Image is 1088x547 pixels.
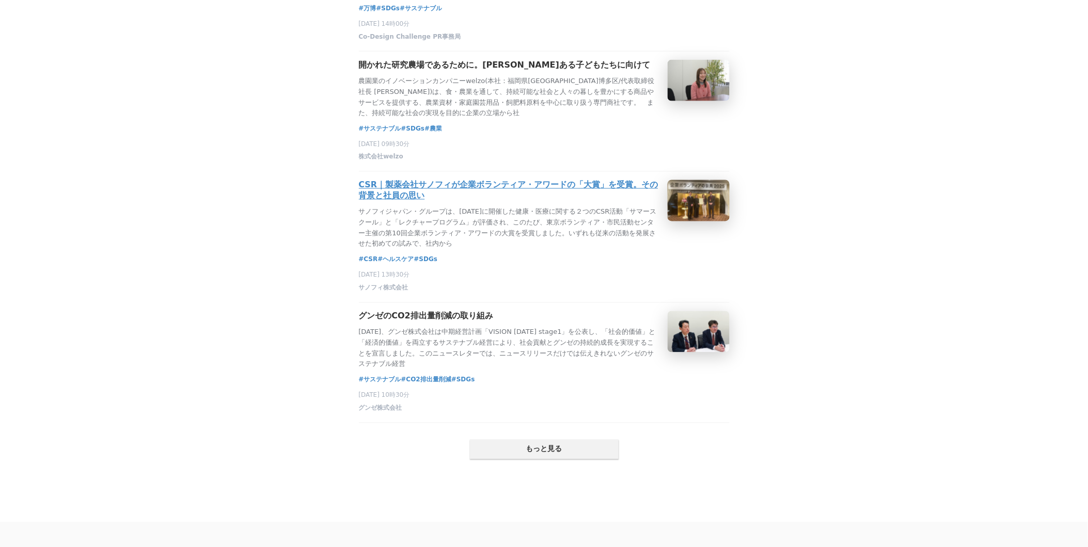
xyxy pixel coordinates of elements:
p: [DATE] 10時30分 [359,391,730,400]
h3: CSR｜製薬会社サノフィが企業ボランティア・アワードの「大賞」を受賞。その背景と社員の思い [359,180,659,202]
a: #サステナブル [400,3,442,13]
span: グンゼ株式会社 [359,404,402,413]
a: CSR｜製薬会社サノフィが企業ボランティア・アワードの「大賞」を受賞。その背景と社員の思いサノフィジャパン・グループは、[DATE]に開催した健康・医療に関する２つのCSR活動「サマースクール」... [359,180,730,250]
span: Co-Design Challenge PR事務局 [359,33,461,41]
a: 開かれた研究農場であるために。[PERSON_NAME]ある子どもたちに向けて農園業のイノベーションカンパニーwelzo(本社：福岡県[GEOGRAPHIC_DATA]博多区/代表取締役社長 [... [359,60,730,119]
a: #サステナブル [359,123,401,134]
p: [DATE] 14時00分 [359,20,730,28]
p: サノフィジャパン・グループは、[DATE]に開催した健康・医療に関する２つのCSR活動「サマースクール」と「レクチャープログラム」が評価され、このたび、東京ボランティア・市民活動センター主催の第... [359,207,659,250]
a: #SDGs [376,3,400,13]
a: #サステナブル [359,375,401,385]
p: [DATE]、グンゼ株式会社は中期経営計画「VISION [DATE] stage1」を公表し、「社会的価値」と「経済的価値」を両立するサステナブル経営により、社会貢献とグンゼの持続的成長を実現... [359,327,659,370]
a: #万博 [359,3,376,13]
a: 株式会社welzo [359,156,404,163]
a: Co-Design Challenge PR事務局 [359,36,461,43]
span: 株式会社welzo [359,153,404,162]
p: 農園業のイノベーションカンパニーwelzo(本社：福岡県[GEOGRAPHIC_DATA]博多区/代表取締役社長 [PERSON_NAME])は、食・農業を通して、持続可能な社会と人々の暮しを豊... [359,76,659,119]
p: [DATE] 09時30分 [359,140,730,149]
h3: 開かれた研究農場であるために。[PERSON_NAME]ある子どもたちに向けて [359,60,651,71]
a: #ヘルスケア [377,254,414,265]
a: #CO2排出量削減 [401,375,451,385]
button: もっと見る [470,440,619,459]
a: #SDGs [451,375,475,385]
h3: グンゼのCO2排出量削減の取り組み [359,311,493,322]
a: #SDGs [401,123,425,134]
p: [DATE] 13時30分 [359,271,730,280]
a: #SDGs [414,254,438,265]
a: #農業 [424,123,442,134]
a: サノフィ株式会社 [359,287,408,294]
a: #CSR [359,254,378,265]
a: グンゼのCO2排出量削減の取り組み[DATE]、グンゼ株式会社は中期経営計画「VISION [DATE] stage1」を公表し、「社会的価値」と「経済的価値」を両立するサステナブル経営により、... [359,311,730,370]
span: サノフィ株式会社 [359,284,408,293]
a: グンゼ株式会社 [359,407,402,414]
